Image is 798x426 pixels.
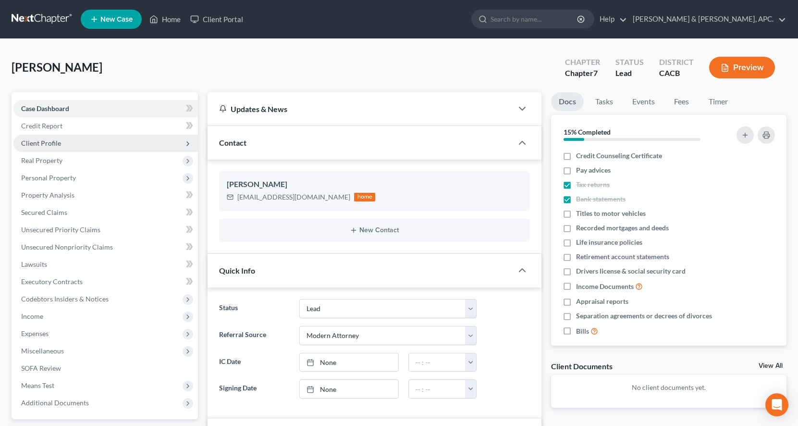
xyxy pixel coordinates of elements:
a: Secured Claims [13,204,198,221]
div: Open Intercom Messenger [765,393,788,416]
span: Property Analysis [21,191,74,199]
a: Unsecured Nonpriority Claims [13,238,198,256]
a: Client Portal [185,11,248,28]
span: [PERSON_NAME] [12,60,102,74]
span: Personal Property [21,174,76,182]
span: Codebtors Insiders & Notices [21,295,109,303]
a: Events [625,92,663,111]
label: Signing Date [214,379,295,399]
strong: 15% Completed [564,128,611,136]
span: Retirement account statements [576,252,669,262]
a: None [300,353,398,372]
div: Updates & News [219,104,501,114]
div: [PERSON_NAME] [227,179,522,190]
input: -- : -- [409,380,466,398]
span: Means Test [21,381,54,389]
span: 7 [593,68,598,77]
span: Tax returns [576,180,610,189]
span: Income [21,312,43,320]
label: Referral Source [214,326,295,345]
div: Chapter [565,57,600,68]
div: [EMAIL_ADDRESS][DOMAIN_NAME] [237,192,350,202]
span: Secured Claims [21,208,67,216]
div: Chapter [565,68,600,79]
a: None [300,380,398,398]
div: Status [615,57,644,68]
span: Contact [219,138,246,147]
input: -- : -- [409,353,466,372]
button: New Contact [227,226,522,234]
span: Unsecured Priority Claims [21,226,100,234]
span: Case Dashboard [21,104,69,113]
div: District [659,57,694,68]
span: Client Profile [21,139,61,147]
input: Search by name... [491,10,578,28]
a: Timer [701,92,736,111]
p: No client documents yet. [559,383,779,392]
span: Expenses [21,329,49,338]
div: Client Documents [551,361,613,371]
span: Credit Report [21,122,62,130]
span: Bills [576,326,589,336]
button: Preview [709,57,775,78]
span: Additional Documents [21,399,89,407]
span: Miscellaneous [21,347,64,355]
div: Lead [615,68,644,79]
a: Tasks [588,92,621,111]
span: Separation agreements or decrees of divorces [576,311,712,321]
span: Quick Info [219,266,255,275]
a: Unsecured Priority Claims [13,221,198,238]
span: Recorded mortgages and deeds [576,223,669,233]
span: Executory Contracts [21,277,83,286]
span: Credit Counseling Certificate [576,151,662,161]
a: Docs [551,92,584,111]
span: Appraisal reports [576,297,628,306]
a: [PERSON_NAME] & [PERSON_NAME], APC. [628,11,786,28]
a: Lawsuits [13,256,198,273]
label: IC Date [214,353,295,372]
div: CACB [659,68,694,79]
span: Income Documents [576,282,634,291]
span: Titles to motor vehicles [576,209,646,218]
a: Credit Report [13,117,198,135]
div: home [354,193,375,201]
span: Bank statements [576,194,626,204]
span: Pay advices [576,165,611,175]
a: Fees [666,92,697,111]
a: Help [595,11,627,28]
a: Case Dashboard [13,100,198,117]
span: Unsecured Nonpriority Claims [21,243,113,251]
span: Real Property [21,156,62,164]
span: Lawsuits [21,260,47,268]
span: SOFA Review [21,364,61,372]
span: Life insurance policies [576,238,642,247]
a: Executory Contracts [13,273,198,290]
a: View All [759,363,783,369]
a: Property Analysis [13,187,198,204]
a: Home [145,11,185,28]
span: Drivers license & social security card [576,266,686,276]
label: Status [214,299,295,318]
a: SOFA Review [13,360,198,377]
span: New Case [100,16,133,23]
